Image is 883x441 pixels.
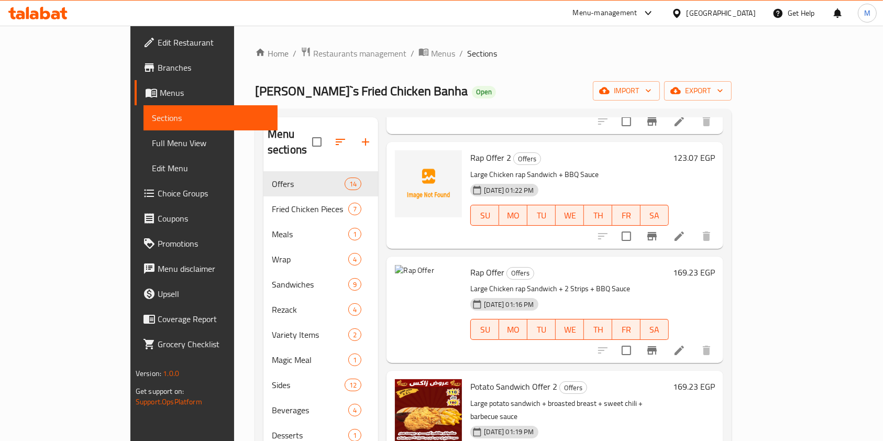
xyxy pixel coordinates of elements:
button: TU [527,319,556,340]
span: Rap Offer [470,264,504,280]
div: [GEOGRAPHIC_DATA] [687,7,756,19]
span: Rap Offer 2 [470,150,511,166]
span: 2 [349,330,361,340]
span: Edit Restaurant [158,36,270,49]
span: MO [503,208,523,223]
button: FR [612,319,641,340]
span: Meals [272,228,348,240]
span: 1 [349,229,361,239]
div: Fried Chicken Pieces7 [263,196,379,222]
span: export [672,84,723,97]
li: / [293,47,296,60]
div: items [348,354,361,366]
div: Sandwiches9 [263,272,379,297]
a: Edit menu item [673,115,686,128]
li: / [411,47,414,60]
span: Sandwiches [272,278,348,291]
img: Rap Offer 2 [395,150,462,217]
span: Variety Items [272,328,348,341]
span: Wrap [272,253,348,266]
span: Select to update [615,339,637,361]
span: MO [503,322,523,337]
a: Full Menu View [144,130,278,156]
button: Branch-specific-item [639,224,665,249]
button: TH [584,319,612,340]
h6: 123.07 EGP [673,150,715,165]
div: Meals1 [263,222,379,247]
span: Sections [152,112,270,124]
button: Branch-specific-item [639,109,665,134]
img: Rap Offer [395,265,462,332]
div: items [348,203,361,215]
span: Open [472,87,496,96]
span: Promotions [158,237,270,250]
span: Coverage Report [158,313,270,325]
span: Get support on: [136,384,184,398]
span: 9 [349,280,361,290]
span: Offers [560,382,587,394]
div: Magic Meal [272,354,348,366]
span: [PERSON_NAME]`s Fried Chicken Banha [255,79,468,103]
button: SA [641,319,669,340]
span: 4 [349,255,361,264]
div: items [348,278,361,291]
span: M [864,7,870,19]
div: Magic Meal1 [263,347,379,372]
a: Edit Restaurant [135,30,278,55]
p: Large potato sandwich + broasted breast + sweet chili + barbecue sauce [470,397,669,423]
span: Select to update [615,225,637,247]
div: Wrap4 [263,247,379,272]
span: Menus [160,86,270,99]
span: SA [645,208,665,223]
span: Offers [514,153,540,165]
button: WE [556,319,584,340]
span: FR [616,208,636,223]
span: Edit Menu [152,162,270,174]
div: items [345,379,361,391]
span: Choice Groups [158,187,270,200]
a: Grocery Checklist [135,332,278,357]
a: Edit menu item [673,230,686,242]
span: Menus [431,47,455,60]
span: TH [588,208,608,223]
span: 1 [349,355,361,365]
span: 7 [349,204,361,214]
button: Branch-specific-item [639,338,665,363]
a: Edit Menu [144,156,278,181]
a: Upsell [135,281,278,306]
button: TU [527,205,556,226]
button: FR [612,205,641,226]
span: Beverages [272,404,348,416]
span: import [601,84,652,97]
div: items [348,228,361,240]
span: SA [645,322,665,337]
button: SU [470,205,499,226]
span: SU [475,208,495,223]
span: Restaurants management [313,47,406,60]
button: SA [641,205,669,226]
div: Rezack4 [263,297,379,322]
a: Support.OpsPlatform [136,395,202,409]
a: Choice Groups [135,181,278,206]
a: Menus [135,80,278,105]
span: 1.0.0 [163,367,179,380]
nav: breadcrumb [255,47,732,60]
div: Sides12 [263,372,379,398]
span: 12 [345,380,361,390]
span: Branches [158,61,270,74]
span: Coupons [158,212,270,225]
span: TU [532,208,551,223]
button: MO [499,205,527,226]
span: Grocery Checklist [158,338,270,350]
a: Restaurants management [301,47,406,60]
a: Coverage Report [135,306,278,332]
span: WE [560,322,580,337]
h6: 169.23 EGP [673,265,715,280]
div: items [348,404,361,416]
span: Offers [507,267,534,279]
button: export [664,81,732,101]
a: Coupons [135,206,278,231]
